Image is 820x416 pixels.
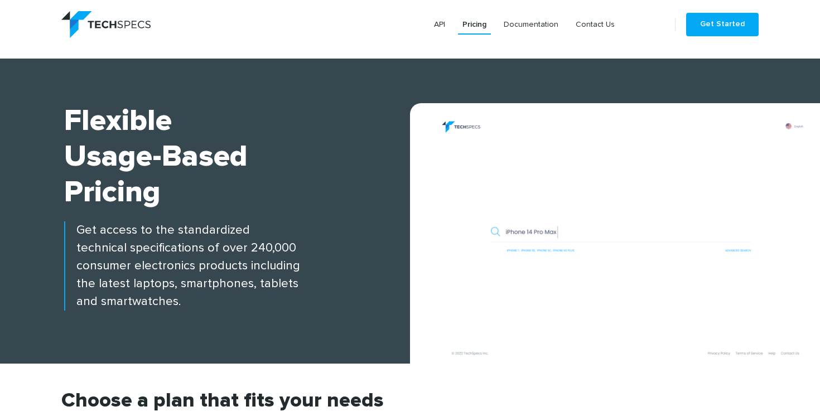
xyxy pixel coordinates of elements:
[458,14,491,35] a: Pricing
[421,114,820,364] img: banner.png
[64,103,410,210] h1: Flexible Usage-based Pricing
[61,11,151,38] img: logo
[64,221,410,311] p: Get access to the standardized technical specifications of over 240,000 consumer electronics prod...
[686,13,759,36] a: Get Started
[571,14,619,35] a: Contact Us
[499,14,563,35] a: Documentation
[430,14,450,35] a: API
